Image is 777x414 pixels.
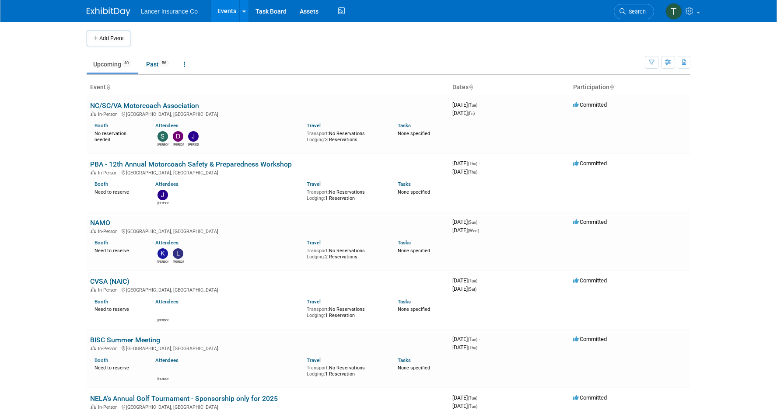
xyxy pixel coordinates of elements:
span: Transport: [307,248,329,254]
span: Committed [573,277,607,284]
span: (Sat) [468,287,476,292]
a: BISC Summer Meeting [90,336,160,344]
a: Booth [94,299,108,305]
span: [DATE] [452,403,477,409]
span: 56 [159,60,169,66]
div: Danielle Smith [157,376,168,381]
a: Tasks [398,122,411,129]
span: [DATE] [452,219,480,225]
span: In-Person [98,404,120,410]
span: Committed [573,219,607,225]
span: In-Person [98,287,120,293]
a: NC/SC/VA Motorcoach Association [90,101,199,110]
span: [DATE] [452,336,480,342]
a: Tasks [398,299,411,305]
div: Dennis Kelly [173,142,184,147]
a: Sort by Start Date [469,83,473,90]
img: In-Person Event [91,111,96,116]
div: [GEOGRAPHIC_DATA], [GEOGRAPHIC_DATA] [90,227,445,234]
span: In-Person [98,346,120,351]
a: Search [614,4,654,19]
a: NELA's Annual Golf Tournament - Sponsorship only for 2025 [90,394,278,403]
span: - [479,336,480,342]
a: Travel [307,181,321,187]
a: PBA - 12th Annual Motorcoach Safety & Preparedness Workshop [90,160,292,168]
span: [DATE] [452,285,476,292]
span: (Tue) [468,103,477,108]
img: Dennis Kelly [173,131,183,142]
img: Terrence Forrest [665,3,682,20]
a: Booth [94,181,108,187]
a: Sort by Event Name [106,83,110,90]
span: [DATE] [452,227,479,233]
span: In-Person [98,229,120,234]
span: (Tue) [468,396,477,400]
div: Danielle Smith [157,317,168,323]
a: Travel [307,299,321,305]
img: Danielle Smith [157,307,168,317]
a: Booth [94,122,108,129]
span: (Wed) [468,228,479,233]
span: (Tue) [468,278,477,283]
a: Travel [307,357,321,363]
img: Steven O'Shea [157,131,168,142]
div: Need to reserve [94,363,142,371]
span: (Tue) [468,337,477,342]
span: - [479,277,480,284]
span: [DATE] [452,160,480,167]
span: - [479,219,480,225]
div: [GEOGRAPHIC_DATA], [GEOGRAPHIC_DATA] [90,169,445,176]
span: (Thu) [468,170,477,174]
img: Leslie Neverson-Drake [173,248,183,259]
div: Leslie Neverson-Drake [173,259,184,264]
div: Need to reserve [94,305,142,313]
a: Attendees [155,357,178,363]
span: - [479,160,480,167]
span: Lodging: [307,371,325,377]
a: Tasks [398,240,411,246]
div: No Reservations 2 Reservations [307,246,385,260]
a: Sort by Participation Type [609,83,614,90]
span: In-Person [98,170,120,176]
img: In-Person Event [91,170,96,174]
div: No Reservations 1 Reservation [307,363,385,377]
span: (Fri) [468,111,475,116]
th: Dates [449,80,570,95]
span: None specified [398,131,430,136]
span: Committed [573,336,607,342]
img: Jeff Marley [188,131,199,142]
span: Transport: [307,306,329,312]
span: (Thu) [468,161,477,166]
span: [DATE] [452,101,480,108]
div: Kimberlee Bissegger [157,259,168,264]
span: Search [626,8,646,15]
th: Participation [570,80,690,95]
span: [DATE] [452,277,480,284]
a: Attendees [155,240,178,246]
div: No Reservations 1 Reservation [307,305,385,318]
div: [GEOGRAPHIC_DATA], [GEOGRAPHIC_DATA] [90,344,445,351]
img: Danielle Smith [157,365,168,376]
span: (Thu) [468,345,477,350]
span: [DATE] [452,110,475,116]
span: [DATE] [452,168,477,175]
a: Upcoming40 [87,56,138,73]
span: None specified [398,248,430,254]
th: Event [87,80,449,95]
img: ExhibitDay [87,7,130,16]
span: Lancer Insurance Co [141,8,198,15]
img: In-Person Event [91,287,96,292]
span: Transport: [307,189,329,195]
div: Jeff Marley [188,142,199,147]
span: None specified [398,365,430,371]
span: Lodging: [307,137,325,143]
a: Tasks [398,357,411,363]
img: John Burgan [157,190,168,200]
img: In-Person Event [91,346,96,350]
div: No Reservations 1 Reservation [307,188,385,201]
span: Lodging: [307,313,325,318]
a: Travel [307,240,321,246]
a: Booth [94,240,108,246]
button: Add Event [87,31,130,46]
div: [GEOGRAPHIC_DATA], [GEOGRAPHIC_DATA] [90,403,445,410]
